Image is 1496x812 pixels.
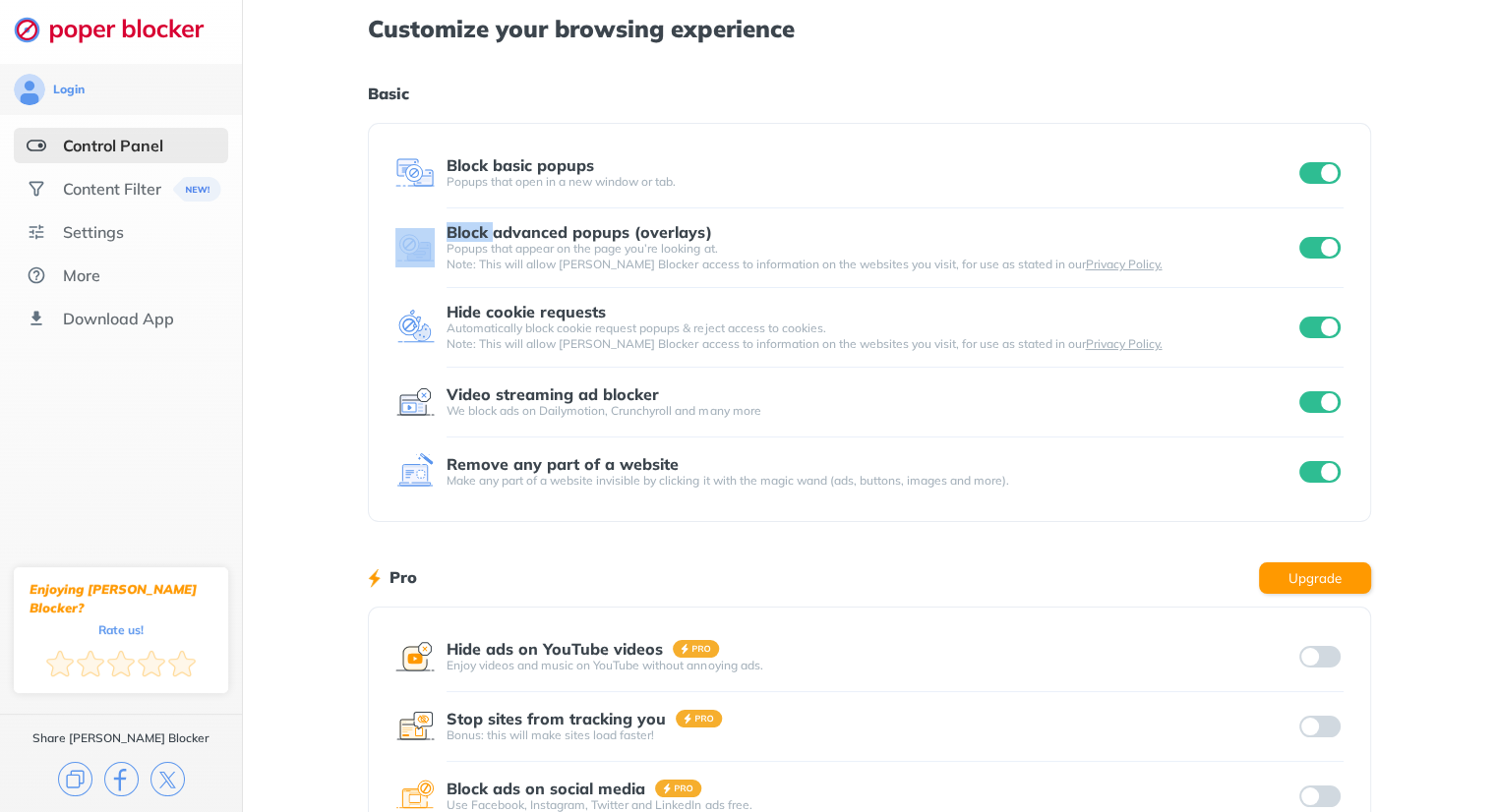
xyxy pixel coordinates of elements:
h1: Basic [368,81,1370,106]
div: Block basic popups [447,156,594,174]
img: menuBanner.svg [173,177,221,202]
h1: Pro [389,564,417,590]
div: Remove any part of a website [447,455,679,473]
div: Video streaming ad blocker [447,385,659,403]
div: Popups that appear on the page you’re looking at. Note: This will allow [PERSON_NAME] Blocker acc... [447,241,1294,272]
div: Bonus: this will make sites load faster! [447,727,1294,743]
div: Make any part of a website invisible by clicking it with the magic wand (ads, buttons, images and... [447,473,1294,489]
img: about.svg [27,265,46,285]
div: Automatically block cookie request popups & reject access to cookies. Note: This will allow [PERS... [447,320,1294,352]
div: Enjoy videos and music on YouTube without annoying ads. [447,658,1294,673]
div: Control Panel [63,136,163,155]
img: feature icon [395,308,435,347]
img: feature icon [395,637,435,676]
img: feature icon [395,707,435,746]
h1: Customize your browsing experience [368,16,1370,41]
div: Block ads on social media [447,780,645,797]
img: copy.svg [58,762,92,796]
div: We block ads on Dailymotion, Crunchyroll and many more [447,403,1294,419]
div: Download App [63,309,174,328]
div: Share [PERSON_NAME] Blocker [32,730,209,746]
img: logo-webpage.svg [14,16,225,43]
img: feature icon [395,153,435,193]
div: Rate us! [98,625,144,634]
img: lighting bolt [368,566,381,590]
img: facebook.svg [104,762,139,796]
img: social.svg [27,179,46,199]
img: feature icon [395,452,435,492]
div: Block advanced popups (overlays) [447,223,711,241]
img: download-app.svg [27,309,46,328]
div: Hide cookie requests [447,303,606,320]
img: pro-badge.svg [655,780,702,797]
div: Enjoying [PERSON_NAME] Blocker? [30,580,212,617]
img: features-selected.svg [27,136,46,155]
img: feature icon [395,228,435,267]
a: Privacy Policy. [1085,257,1162,271]
img: settings.svg [27,222,46,242]
div: Content Filter [63,179,161,199]
div: Hide ads on YouTube videos [447,640,663,658]
div: More [63,265,100,285]
div: Stop sites from tracking you [447,710,666,727]
button: Upgrade [1259,562,1371,594]
img: avatar.svg [14,74,45,105]
div: Settings [63,222,124,242]
img: pro-badge.svg [676,710,723,727]
a: Privacy Policy. [1085,336,1162,351]
img: pro-badge.svg [673,640,720,658]
img: x.svg [150,762,185,796]
div: Popups that open in a new window or tab. [447,174,1294,190]
img: feature icon [395,382,435,422]
div: Login [53,82,85,97]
